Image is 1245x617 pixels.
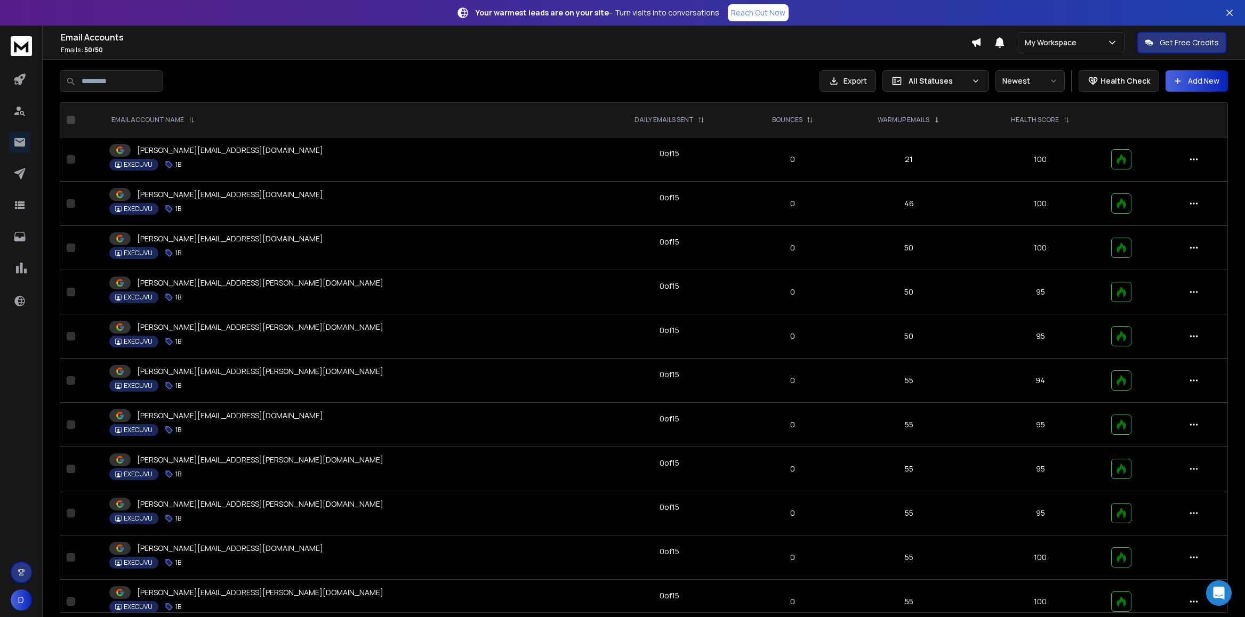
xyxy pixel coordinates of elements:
[976,226,1105,270] td: 100
[137,189,323,200] p: [PERSON_NAME][EMAIL_ADDRESS][DOMAIN_NAME]
[842,491,976,535] td: 55
[137,145,323,156] p: [PERSON_NAME][EMAIL_ADDRESS][DOMAIN_NAME]
[660,502,679,513] div: 0 of 15
[137,587,383,598] p: [PERSON_NAME][EMAIL_ADDRESS][PERSON_NAME][DOMAIN_NAME]
[976,403,1105,447] td: 95
[175,249,181,257] p: 1B
[634,116,694,124] p: DAILY EMAILS SENT
[842,359,976,403] td: 55
[124,205,152,213] p: EXECUVU
[1137,32,1226,53] button: Get Free Credits
[137,322,383,332] p: [PERSON_NAME][EMAIL_ADDRESS][PERSON_NAME][DOMAIN_NAME]
[124,293,152,302] p: EXECUVU
[660,325,679,336] div: 0 of 15
[976,491,1105,535] td: 95
[750,419,836,430] p: 0
[660,369,679,380] div: 0 of 15
[175,603,181,611] p: 1B
[124,160,152,169] p: EXECUVU
[976,447,1105,491] td: 95
[61,46,971,54] p: Emails :
[137,410,323,421] p: [PERSON_NAME][EMAIL_ADDRESS][DOMAIN_NAME]
[772,116,802,124] p: BOUNCES
[11,589,32,611] button: D
[1025,37,1081,48] p: My Workspace
[750,464,836,474] p: 0
[660,413,679,424] div: 0 of 15
[750,242,836,253] p: 0
[842,314,976,359] td: 50
[1206,580,1232,606] div: Open Intercom Messenger
[137,366,383,377] p: [PERSON_NAME][EMAIL_ADDRESS][PERSON_NAME][DOMAIN_NAME]
[976,270,1105,314] td: 95
[731,7,785,18] p: Reach Out Now
[842,270,976,314] td: 50
[476,7,719,18] p: – Turn visits into conversations
[137,278,383,288] p: [PERSON_NAME][EMAIL_ADDRESS][PERSON_NAME][DOMAIN_NAME]
[820,70,876,92] button: Export
[124,381,152,390] p: EXECUVU
[842,182,976,226] td: 46
[660,458,679,468] div: 0 of 15
[842,226,976,270] td: 50
[660,590,679,601] div: 0 of 15
[175,426,181,434] p: 1B
[660,546,679,557] div: 0 of 15
[61,31,971,44] h1: Email Accounts
[175,470,181,478] p: 1B
[137,499,383,509] p: [PERSON_NAME][EMAIL_ADDRESS][PERSON_NAME][DOMAIN_NAME]
[124,514,152,523] p: EXECUVU
[976,535,1105,580] td: 100
[175,293,181,302] p: 1B
[976,137,1105,182] td: 100
[750,331,836,342] p: 0
[124,470,152,478] p: EXECUVU
[476,7,609,18] strong: Your warmest leads are on your site
[84,45,103,54] span: 50 / 50
[660,148,679,159] div: 0 of 15
[995,70,1065,92] button: Newest
[878,116,929,124] p: WARMUP EMAILS
[137,543,323,554] p: [PERSON_NAME][EMAIL_ADDRESS][DOMAIN_NAME]
[175,205,181,213] p: 1B
[137,233,323,244] p: [PERSON_NAME][EMAIL_ADDRESS][DOMAIN_NAME]
[842,137,976,182] td: 21
[1160,37,1219,48] p: Get Free Credits
[1166,70,1228,92] button: Add New
[175,160,181,169] p: 1B
[842,403,976,447] td: 55
[175,337,181,346] p: 1B
[175,514,181,523] p: 1B
[660,237,679,247] div: 0 of 15
[750,198,836,209] p: 0
[1101,76,1150,86] p: Health Check
[750,508,836,518] p: 0
[175,558,181,567] p: 1B
[11,36,32,56] img: logo
[976,359,1105,403] td: 94
[750,154,836,165] p: 0
[750,596,836,607] p: 0
[124,249,152,257] p: EXECUVU
[137,454,383,465] p: [PERSON_NAME][EMAIL_ADDRESS][PERSON_NAME][DOMAIN_NAME]
[976,182,1105,226] td: 100
[842,447,976,491] td: 55
[728,4,789,21] a: Reach Out Now
[842,535,976,580] td: 55
[1011,116,1059,124] p: HEALTH SCORE
[750,375,836,386] p: 0
[124,426,152,434] p: EXECUVU
[175,381,181,390] p: 1B
[124,558,152,567] p: EXECUVU
[124,603,152,611] p: EXECUVU
[909,76,967,86] p: All Statuses
[1079,70,1159,92] button: Health Check
[976,314,1105,359] td: 95
[111,116,195,124] div: EMAIL ACCOUNT NAME
[660,281,679,291] div: 0 of 15
[660,192,679,203] div: 0 of 15
[750,287,836,297] p: 0
[750,552,836,563] p: 0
